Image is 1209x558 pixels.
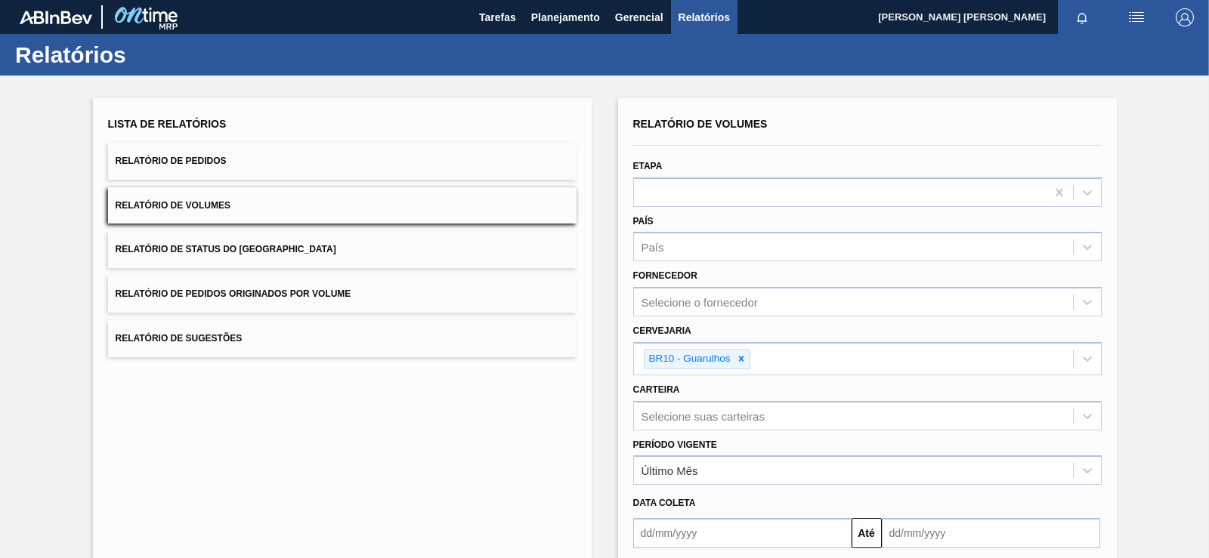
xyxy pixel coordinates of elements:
label: Etapa [633,161,663,171]
span: Relatório de Sugestões [116,333,243,344]
span: Relatório de Status do [GEOGRAPHIC_DATA] [116,244,336,254]
label: Período Vigente [633,439,717,450]
div: Selecione o fornecedor [642,296,758,309]
label: Cervejaria [633,325,691,336]
h1: Relatórios [15,46,283,63]
div: Último Mês [642,464,698,477]
span: Relatório de Pedidos Originados por Volume [116,288,351,299]
span: Relatório de Volumes [116,200,230,211]
button: Relatório de Sugestões [108,320,577,357]
input: dd/mm/yyyy [882,518,1100,548]
div: País [642,241,664,254]
div: Selecione suas carteiras [642,409,765,422]
span: Tarefas [479,8,516,26]
button: Relatório de Status do [GEOGRAPHIC_DATA] [108,231,577,268]
button: Relatório de Volumes [108,187,577,224]
button: Relatório de Pedidos [108,143,577,180]
label: Fornecedor [633,270,697,281]
button: Relatório de Pedidos Originados por Volume [108,276,577,313]
button: Notificações [1058,7,1106,28]
span: Planejamento [531,8,600,26]
span: Gerencial [615,8,663,26]
label: País [633,216,654,227]
label: Carteira [633,384,680,395]
span: Lista de Relatórios [108,118,227,130]
span: Data coleta [633,498,696,508]
input: dd/mm/yyyy [633,518,852,548]
div: BR10 - Guarulhos [645,350,733,368]
span: Relatório de Pedidos [116,156,227,166]
button: Até [852,518,882,548]
span: Relatórios [679,8,730,26]
img: Logout [1176,8,1194,26]
img: TNhmsLtSVTkK8tSr43FrP2fwEKptu5GPRR3wAAAABJRU5ErkJggg== [20,11,92,24]
span: Relatório de Volumes [633,118,768,130]
img: userActions [1127,8,1146,26]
